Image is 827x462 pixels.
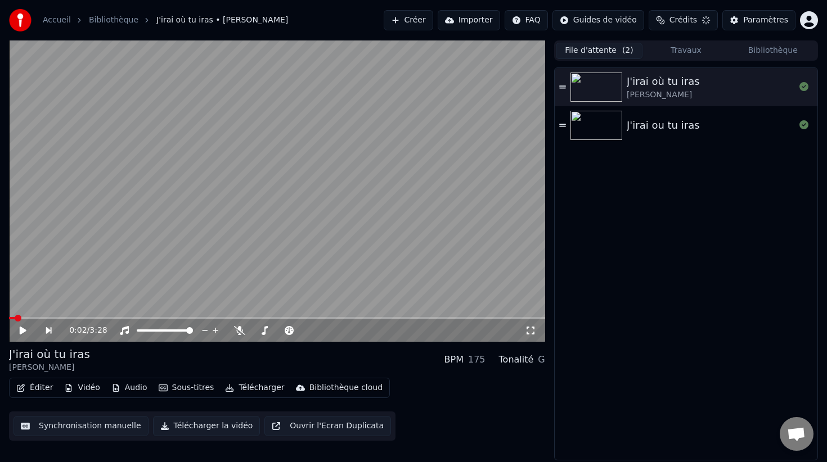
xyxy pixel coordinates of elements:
[264,416,391,436] button: Ouvrir l'Ecran Duplicata
[444,353,464,366] div: BPM
[154,380,219,396] button: Sous-titres
[9,362,90,373] div: [PERSON_NAME]
[743,15,788,26] div: Paramètres
[12,380,57,396] button: Éditer
[649,10,718,30] button: Crédits
[505,10,548,30] button: FAQ
[69,325,96,336] div: /
[156,15,288,26] span: J'irai où tu iras • [PERSON_NAME]
[627,117,700,133] div: J'irai ou tu iras
[9,346,90,362] div: J'irai où tu iras
[9,9,32,31] img: youka
[89,15,138,26] a: Bibliothèque
[309,382,383,393] div: Bibliothèque cloud
[642,43,729,59] button: Travaux
[552,10,644,30] button: Guides de vidéo
[43,15,71,26] a: Accueil
[438,10,500,30] button: Importer
[780,417,813,451] div: Ouvrir le chat
[722,10,795,30] button: Paramètres
[499,353,534,366] div: Tonalité
[730,43,816,59] button: Bibliothèque
[384,10,433,30] button: Créer
[556,43,642,59] button: File d'attente
[468,353,486,366] div: 175
[669,15,697,26] span: Crédits
[221,380,289,396] button: Télécharger
[627,74,700,89] div: J'irai où tu iras
[538,353,545,366] div: G
[89,325,107,336] span: 3:28
[69,325,87,336] span: 0:02
[107,380,152,396] button: Audio
[43,15,288,26] nav: breadcrumb
[14,416,149,436] button: Synchronisation manuelle
[622,45,633,56] span: ( 2 )
[153,416,260,436] button: Télécharger la vidéo
[60,380,104,396] button: Vidéo
[627,89,700,101] div: [PERSON_NAME]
